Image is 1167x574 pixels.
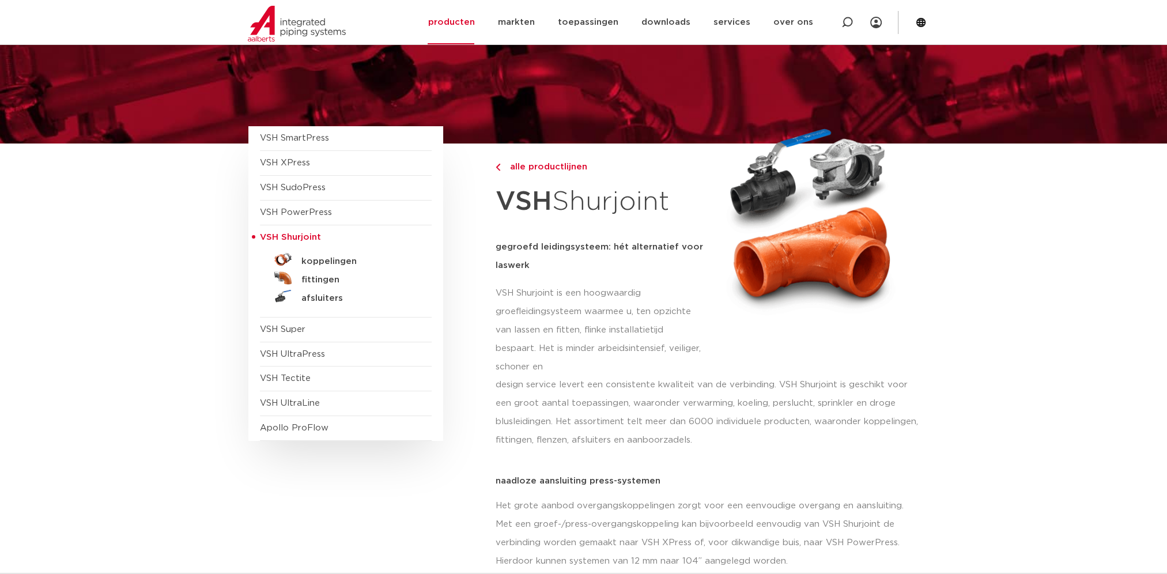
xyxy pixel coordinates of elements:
[260,269,432,287] a: fittingen
[301,275,416,285] h5: fittingen
[260,350,325,358] a: VSH UltraPress
[260,158,310,167] a: VSH XPress
[260,424,328,432] a: Apollo ProFlow
[496,188,552,215] strong: VSH
[260,183,326,192] a: VSH SudoPress
[260,208,332,217] a: VSH PowerPress
[496,376,919,450] p: design service levert een consistente kwaliteit van de verbinding. VSH Shurjoint is geschikt voor...
[503,163,587,171] span: alle productlijnen
[496,497,919,571] p: Het grote aanbod overgangskoppelingen zorgt voor een eenvoudige overgang en aansluiting. Met een ...
[260,325,305,334] a: VSH Super
[496,180,704,224] h1: Shurjoint
[260,134,329,142] a: VSH SmartPress
[301,256,416,267] h5: koppelingen
[260,399,320,407] a: VSH UltraLine
[496,477,919,485] p: naadloze aansluiting press-systemen
[301,293,416,304] h5: afsluiters
[496,160,704,174] a: alle productlijnen
[260,374,311,383] a: VSH Tectite
[260,250,432,269] a: koppelingen
[496,164,500,171] img: chevron-right.svg
[260,287,432,305] a: afsluiters
[496,238,704,275] h5: gegroefd leidingsysteem: hét alternatief voor laswerk
[496,284,704,376] p: VSH Shurjoint is een hoogwaardig groefleidingsysteem waarmee u, ten opzichte van lassen en fitten...
[260,233,321,241] span: VSH Shurjoint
